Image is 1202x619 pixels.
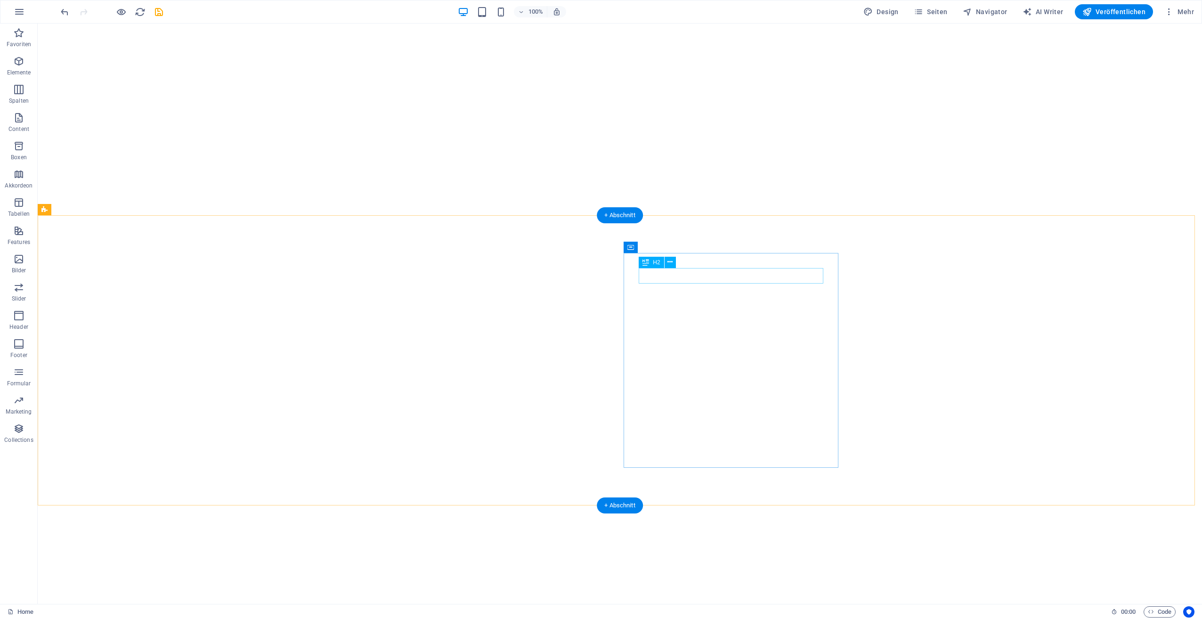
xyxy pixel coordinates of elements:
span: Navigator [963,7,1007,16]
button: Mehr [1161,4,1198,19]
p: Header [9,323,28,331]
span: Mehr [1164,7,1194,16]
p: Akkordeon [5,182,32,189]
button: Code [1144,606,1176,618]
p: Formular [7,380,31,387]
div: + Abschnitt [597,497,643,513]
span: : [1128,608,1129,615]
h6: 100% [528,6,543,17]
span: AI Writer [1023,7,1064,16]
p: Footer [10,351,27,359]
button: Design [860,4,902,19]
p: Features [8,238,30,246]
p: Tabellen [8,210,30,218]
p: Bilder [12,267,26,274]
button: AI Writer [1019,4,1067,19]
span: Veröffentlichen [1082,7,1145,16]
i: Save (Ctrl+S) [154,7,164,17]
span: Seiten [914,7,948,16]
button: save [153,6,164,17]
button: Veröffentlichen [1075,4,1153,19]
button: Usercentrics [1183,606,1194,618]
button: Seiten [910,4,951,19]
button: 100% [514,6,547,17]
button: Klicke hier, um den Vorschau-Modus zu verlassen [115,6,127,17]
p: Spalten [9,97,29,105]
p: Marketing [6,408,32,415]
p: Favoriten [7,41,31,48]
i: Rückgängig: Ausrichtung ändern (Strg+Z) [59,7,70,17]
span: Code [1148,606,1171,618]
span: 00 00 [1121,606,1136,618]
span: Design [863,7,899,16]
button: undo [59,6,70,17]
p: Slider [12,295,26,302]
button: reload [134,6,146,17]
a: Klick, um Auswahl aufzuheben. Doppelklick öffnet Seitenverwaltung [8,606,33,618]
i: Seite neu laden [135,7,146,17]
span: H2 [653,260,660,265]
p: Content [8,125,29,133]
div: + Abschnitt [597,207,643,223]
i: Bei Größenänderung Zoomstufe automatisch an das gewählte Gerät anpassen. [552,8,561,16]
p: Collections [4,436,33,444]
button: Navigator [959,4,1011,19]
p: Boxen [11,154,27,161]
p: Elemente [7,69,31,76]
